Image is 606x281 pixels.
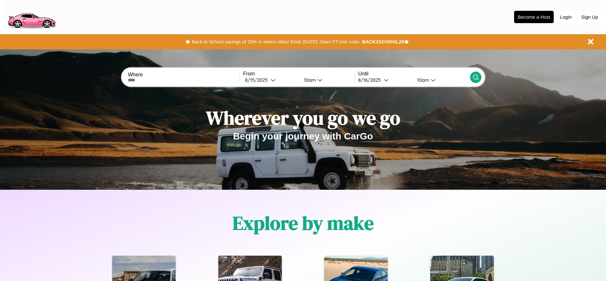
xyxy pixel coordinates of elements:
label: Until [358,71,470,77]
button: 8/15/2025 [243,77,299,83]
label: From [243,71,355,77]
img: logo [5,3,58,30]
div: 10am [301,77,318,83]
button: Back to School savings of 20% in select cities! Ends [DATE] 10am PT.Use code: [190,37,362,46]
b: BACK2SCHOOL20 [362,39,404,44]
label: Where [128,72,239,78]
div: 10am [414,77,431,83]
button: Sign Up [578,11,601,23]
button: Become a Host [514,11,554,23]
h1: Explore by make [233,210,374,236]
div: 8 / 16 / 2025 [358,77,384,83]
button: Login [557,11,575,23]
div: 8 / 15 / 2025 [245,77,271,83]
button: 10am [299,77,355,83]
button: 10am [412,77,470,83]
